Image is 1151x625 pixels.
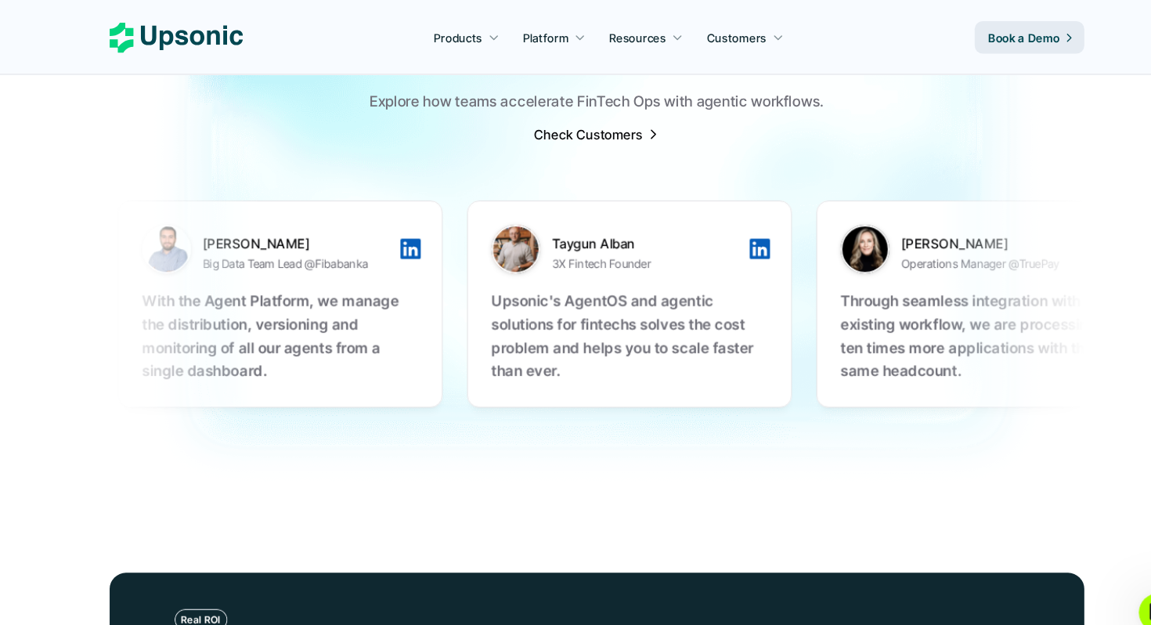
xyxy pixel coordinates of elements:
p: Taygun Alban [532,226,720,244]
p: With the Agent Platform, we manage the distribution, versioning and monitoring of all our agents ... [137,280,403,370]
p: Upsonic's AgentOS and agentic solutions for fintechs solves the cost problem and helps you to sca... [474,280,740,370]
a: Book a Demo [940,20,1045,52]
p: Platform [504,28,548,45]
p: Products [419,28,465,45]
p: [PERSON_NAME] [196,226,384,244]
p: [PERSON_NAME] [869,226,1057,244]
p: Through seamless integration with our existing workflow, we are processing ten times more applica... [810,280,1077,370]
a: Check Customers [515,121,636,139]
a: Products [410,22,491,50]
p: Book a Demo [952,28,1022,45]
p: Explore how teams accelerate FinTech Ops with agentic workflows. [356,87,795,110]
p: Operations Manager @TruePay [869,244,1022,264]
p: Real ROI [175,592,213,603]
iframe: Intercom live chat [1098,572,1135,609]
p: Check Customers [515,121,619,139]
p: Big Data Team Lead @Fibabanka [196,244,355,264]
p: Resources [587,28,642,45]
p: 3X Fintech Founder [532,244,628,264]
p: Customers [681,28,739,45]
